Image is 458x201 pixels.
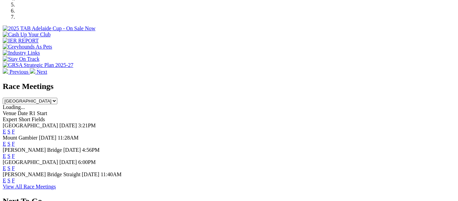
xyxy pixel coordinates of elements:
[3,110,16,116] span: Venue
[3,68,8,74] img: chevron-left-pager-white.svg
[37,69,47,75] span: Next
[3,129,6,134] a: E
[18,110,28,116] span: Date
[3,123,58,128] span: [GEOGRAPHIC_DATA]
[3,135,38,141] span: Mount Gambier
[3,69,30,75] a: Previous
[59,123,77,128] span: [DATE]
[7,178,11,183] a: S
[78,123,96,128] span: 3:21PM
[3,38,39,44] img: IER REPORT
[63,147,81,153] span: [DATE]
[3,50,40,56] img: Industry Links
[7,141,11,147] a: S
[3,153,6,159] a: E
[39,135,57,141] span: [DATE]
[3,44,52,50] img: Greyhounds As Pets
[7,165,11,171] a: S
[3,171,80,177] span: [PERSON_NAME] Bridge Straight
[3,116,17,122] span: Expert
[12,129,15,134] a: F
[3,165,6,171] a: E
[12,165,15,171] a: F
[30,69,47,75] a: Next
[3,159,58,165] span: [GEOGRAPHIC_DATA]
[7,129,11,134] a: S
[3,62,73,68] img: GRSA Strategic Plan 2025-27
[78,159,96,165] span: 6:00PM
[3,25,96,32] img: 2025 TAB Adelaide Cup - On Sale Now
[12,141,15,147] a: F
[58,135,79,141] span: 11:28AM
[3,56,39,62] img: Stay On Track
[3,178,6,183] a: E
[7,153,11,159] a: S
[32,116,45,122] span: Fields
[3,141,6,147] a: E
[12,153,15,159] a: F
[29,110,47,116] span: R1 Start
[101,171,122,177] span: 11:40AM
[3,184,56,189] a: View All Race Meetings
[30,68,35,74] img: chevron-right-pager-white.svg
[3,147,62,153] span: [PERSON_NAME] Bridge
[3,32,51,38] img: Cash Up Your Club
[59,159,77,165] span: [DATE]
[12,178,15,183] a: F
[82,171,99,177] span: [DATE]
[82,147,100,153] span: 4:56PM
[19,116,31,122] span: Short
[9,69,28,75] span: Previous
[3,82,455,91] h2: Race Meetings
[3,104,25,110] span: Loading...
